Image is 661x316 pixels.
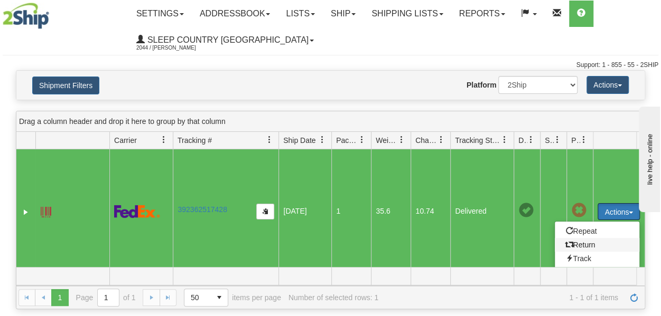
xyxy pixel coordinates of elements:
[283,135,315,146] span: Ship Date
[278,1,322,27] a: Lists
[575,131,593,149] a: Pickup Status filter column settings
[386,293,618,302] span: 1 - 1 of 1 items
[76,289,136,307] span: Page of 1
[256,204,274,219] button: Copy to clipboard
[555,224,639,238] a: Repeat
[496,131,514,149] a: Tracking Status filter column settings
[455,135,501,146] span: Tracking Status
[571,203,586,218] span: Pickup Not Assigned
[432,131,450,149] a: Charge filter column settings
[450,149,514,273] td: Delivered
[451,1,513,27] a: Reports
[555,252,639,265] a: Track
[278,149,331,273] td: [DATE]
[288,293,378,302] div: Number of selected rows: 1
[467,80,497,90] label: Platform
[98,289,119,306] input: Page 1
[336,135,358,146] span: Packages
[21,207,31,217] a: Expand
[393,131,411,149] a: Weight filter column settings
[184,289,281,307] span: items per page
[598,203,640,220] button: Actions
[128,1,192,27] a: Settings
[411,149,450,273] td: 10.74
[32,76,99,94] button: Shipment Filters
[178,135,212,146] span: Tracking #
[41,202,51,219] a: Label
[51,289,68,306] span: Page 1
[128,27,322,53] a: Sleep Country [GEOGRAPHIC_DATA] 2044 / [PERSON_NAME]
[155,131,173,149] a: Carrier filter column settings
[555,265,639,279] a: Comment
[260,131,278,149] a: Tracking # filter column settings
[16,111,645,132] div: grid grouping header
[8,9,98,17] div: live help - online
[3,3,49,29] img: logo2044.jpg
[136,43,216,53] span: 2044 / [PERSON_NAME]
[371,149,411,273] td: 35.6
[331,149,371,273] td: 1
[637,104,660,212] iframe: chat widget
[545,135,554,146] span: Shipment Issues
[518,203,533,218] span: On time
[376,135,398,146] span: Weight
[548,131,566,149] a: Shipment Issues filter column settings
[586,76,629,94] button: Actions
[323,1,364,27] a: Ship
[114,205,160,218] img: 2 - FedEx Express®
[626,289,643,306] a: Refresh
[518,135,527,146] span: Delivery Status
[192,1,278,27] a: Addressbook
[3,61,658,70] div: Support: 1 - 855 - 55 - 2SHIP
[145,35,309,44] span: Sleep Country [GEOGRAPHIC_DATA]
[415,135,437,146] span: Charge
[313,131,331,149] a: Ship Date filter column settings
[211,289,228,306] span: select
[571,135,580,146] span: Pickup Status
[114,135,137,146] span: Carrier
[191,292,204,303] span: 50
[555,238,639,252] a: Return
[522,131,540,149] a: Delivery Status filter column settings
[178,205,227,214] a: 392362517428
[353,131,371,149] a: Packages filter column settings
[184,289,228,307] span: Page sizes drop down
[364,1,451,27] a: Shipping lists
